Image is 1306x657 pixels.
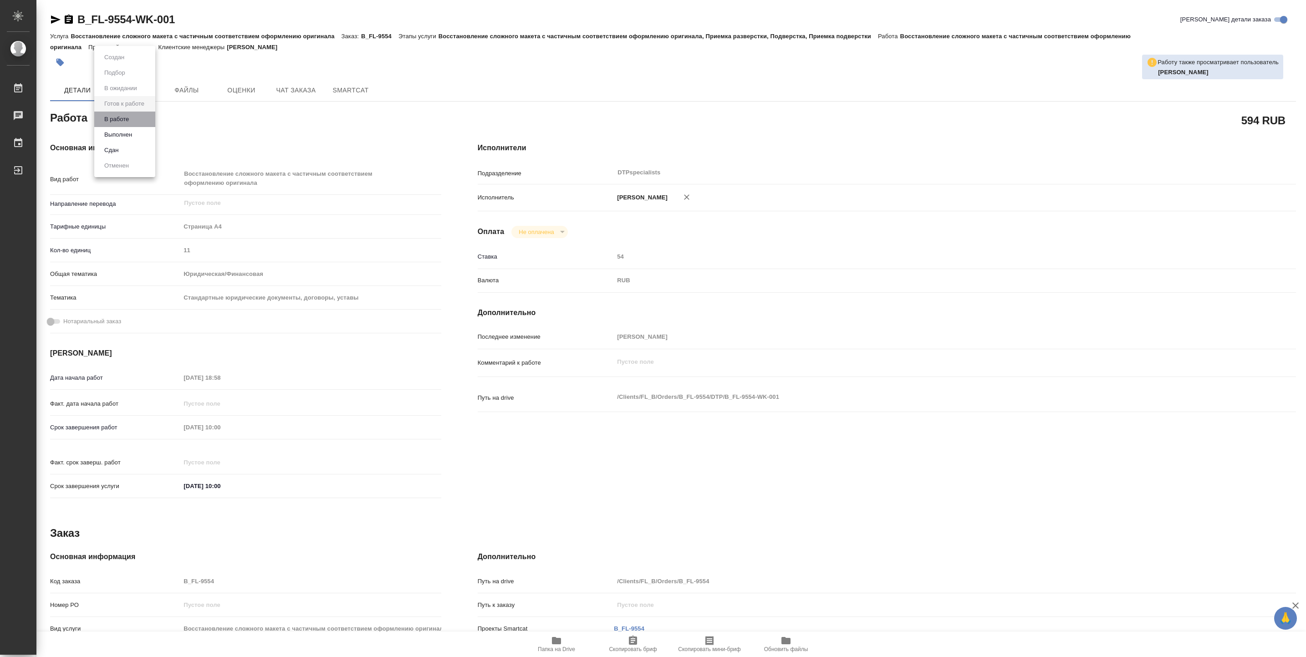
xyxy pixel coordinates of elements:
button: В ожидании [102,83,140,93]
button: Готов к работе [102,99,147,109]
button: Создан [102,52,127,62]
button: Подбор [102,68,128,78]
button: Отменен [102,161,132,171]
button: В работе [102,114,132,124]
button: Сдан [102,145,121,155]
button: Выполнен [102,130,135,140]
